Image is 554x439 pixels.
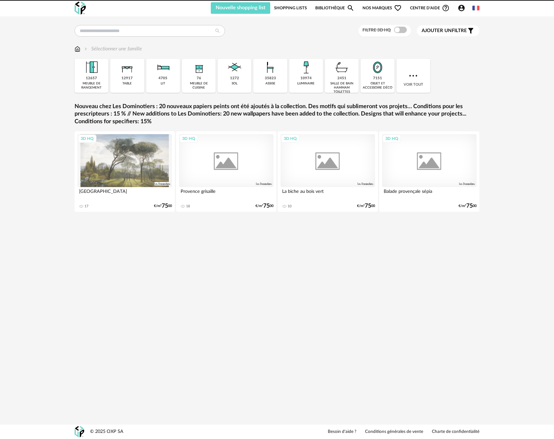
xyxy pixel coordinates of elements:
span: 75 [162,204,168,208]
img: Miroir.png [369,59,386,76]
img: OXP [75,2,86,15]
button: Ajouter unfiltre Filter icon [417,25,479,36]
div: 18 [186,204,190,209]
img: Meuble%20de%20rangement.png [83,59,100,76]
a: 3D HQ La biche au bois vert 10 €/m²7500 [278,131,378,212]
a: 3D HQ [GEOGRAPHIC_DATA] 17 €/m²7500 [75,131,175,212]
div: 1272 [230,76,239,81]
span: Filtre 3D HQ [362,28,391,32]
a: Charte de confidentialité [432,429,479,435]
img: fr [472,4,479,12]
div: 17 [85,204,88,209]
div: €/m² 00 [459,204,477,208]
span: Help Circle Outline icon [442,4,450,12]
div: Sélectionner une famille [83,45,142,53]
div: 3D HQ [382,134,401,143]
div: 12657 [86,76,97,81]
img: Salle%20de%20bain.png [333,59,351,76]
span: Account Circle icon [458,4,468,12]
a: Conditions générales de vente [365,429,423,435]
span: Nouvelle shopping list [216,5,265,10]
div: lit [161,82,165,86]
div: 4705 [158,76,167,81]
div: Provence grisaille [179,187,273,200]
img: Table.png [119,59,136,76]
button: Nouvelle shopping list [211,2,270,14]
img: more.7b13dc1.svg [407,70,419,82]
div: luminaire [297,82,315,86]
div: Balade provençale sépia [382,187,477,200]
a: 3D HQ Balade provençale sépia €/m²7500 [379,131,479,212]
a: 3D HQ Provence grisaille 18 €/m²7500 [176,131,276,212]
a: Shopping Lists [274,2,307,14]
img: Literie.png [154,59,172,76]
div: 35823 [265,76,276,81]
a: BibliothèqueMagnify icon [315,2,354,14]
span: 75 [263,204,270,208]
span: 75 [466,204,473,208]
img: svg+xml;base64,PHN2ZyB3aWR0aD0iMTYiIGhlaWdodD0iMTYiIHZpZXdCb3g9IjAgMCAxNiAxNiIgZmlsbD0ibm9uZSIgeG... [83,45,88,53]
div: objet et accessoire déco [362,82,392,90]
div: €/m² 00 [154,204,172,208]
span: Centre d'aideHelp Circle Outline icon [410,4,450,12]
div: [GEOGRAPHIC_DATA] [77,187,172,200]
div: €/m² 00 [357,204,375,208]
span: Nos marques [362,2,402,14]
div: 3D HQ [78,134,96,143]
span: filtre [422,28,467,34]
div: 2451 [337,76,346,81]
div: assise [265,82,275,86]
a: Besoin d'aide ? [328,429,356,435]
span: Account Circle icon [458,4,465,12]
div: Voir tout [397,59,430,93]
div: 76 [197,76,201,81]
div: sol [232,82,237,86]
a: Nouveau chez Les Dominotiers : 20 nouveaux papiers peints ont été ajoutés à la collection. Des mo... [75,103,479,125]
span: Ajouter un [422,28,452,33]
div: meuble de cuisine [184,82,214,90]
img: svg+xml;base64,PHN2ZyB3aWR0aD0iMTYiIGhlaWdodD0iMTciIHZpZXdCb3g9IjAgMCAxNiAxNyIgZmlsbD0ibm9uZSIgeG... [75,45,80,53]
span: Filter icon [467,27,475,35]
span: Magnify icon [347,4,354,12]
div: © 2025 OXP SA [90,429,123,435]
span: Heart Outline icon [394,4,402,12]
div: 10 [288,204,291,209]
div: 3D HQ [281,134,299,143]
img: OXP [75,426,84,437]
img: Sol.png [226,59,243,76]
img: Rangement.png [190,59,208,76]
div: 12917 [121,76,133,81]
div: La biche au bois vert [281,187,375,200]
img: Luminaire.png [297,59,315,76]
div: meuble de rangement [76,82,106,90]
div: 3D HQ [179,134,198,143]
div: table [122,82,132,86]
div: salle de bain hammam toilettes [327,82,357,94]
span: 75 [365,204,371,208]
img: Assise.png [262,59,279,76]
div: 10974 [300,76,312,81]
div: 7151 [373,76,382,81]
div: €/m² 00 [255,204,273,208]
